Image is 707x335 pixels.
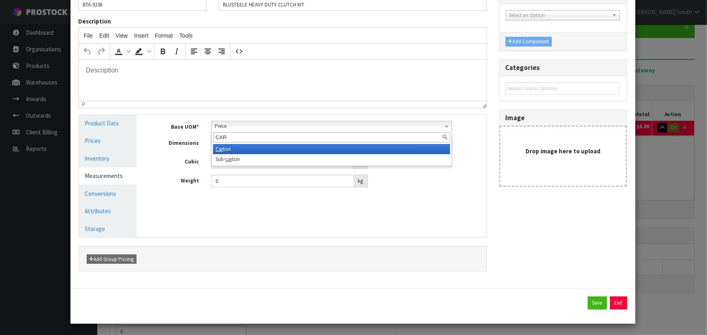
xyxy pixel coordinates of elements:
div: Text color [112,45,132,58]
iframe: Rich Text Area. Press ALT-0 for help. [79,59,487,101]
a: Attributes [79,203,137,219]
h3: Categories [506,64,621,72]
button: Align center [201,45,215,58]
a: Storage [79,221,137,237]
label: Cubic [149,156,205,166]
span: View [115,32,128,39]
button: Redo [94,45,108,58]
strong: Drop image here to upload [525,147,600,155]
button: Add Component [506,37,552,47]
a: Conversions [79,185,137,202]
span: Tools [179,32,193,39]
button: Undo [81,45,94,58]
a: Product Data [79,115,137,131]
em: car [225,156,232,163]
li: ton [213,144,450,154]
span: Format [155,32,173,39]
li: Sub- ton [213,154,450,164]
div: p [82,102,85,107]
button: Bold [156,45,170,58]
button: Source code [232,45,246,58]
a: Prices [79,132,137,149]
button: Italic [170,45,184,58]
a: Measurements [79,167,137,184]
div: Resize [480,101,487,108]
span: Edit [99,32,109,39]
label: Description [79,17,111,25]
h3: Image [506,114,621,122]
button: Save [588,297,607,310]
a: Inventory [79,150,137,167]
button: Align left [187,45,201,58]
span: Insert [134,32,148,39]
span: Select an Option [509,11,609,20]
button: Align right [215,45,229,58]
em: Car [216,146,223,153]
div: Background color [132,45,152,58]
label: Dimensions [149,137,205,147]
button: Exit [610,297,627,310]
label: Base UOM [149,121,205,131]
span: File [84,32,93,39]
label: Weight [149,175,205,185]
button: Add Group Pricing [87,254,137,264]
input: Weight [211,175,354,187]
span: Piece [215,121,441,131]
div: kg [354,175,368,188]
